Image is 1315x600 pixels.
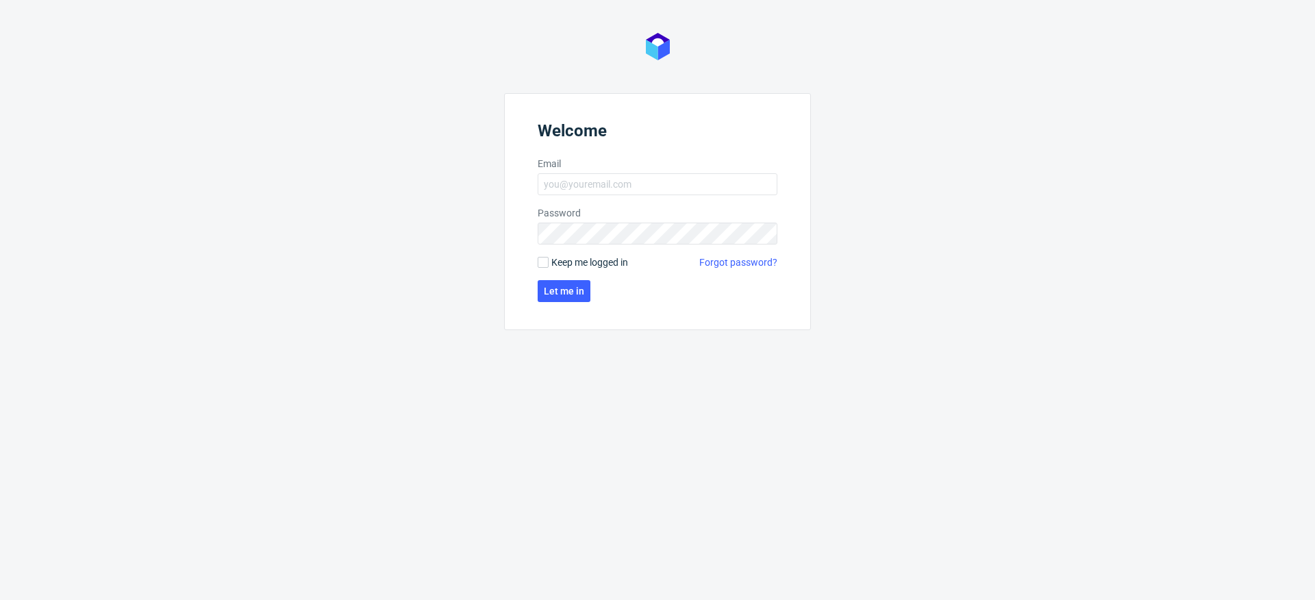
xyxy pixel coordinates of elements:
[538,157,777,171] label: Email
[538,206,777,220] label: Password
[538,121,777,146] header: Welcome
[699,255,777,269] a: Forgot password?
[538,173,777,195] input: you@youremail.com
[544,286,584,296] span: Let me in
[551,255,628,269] span: Keep me logged in
[538,280,590,302] button: Let me in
